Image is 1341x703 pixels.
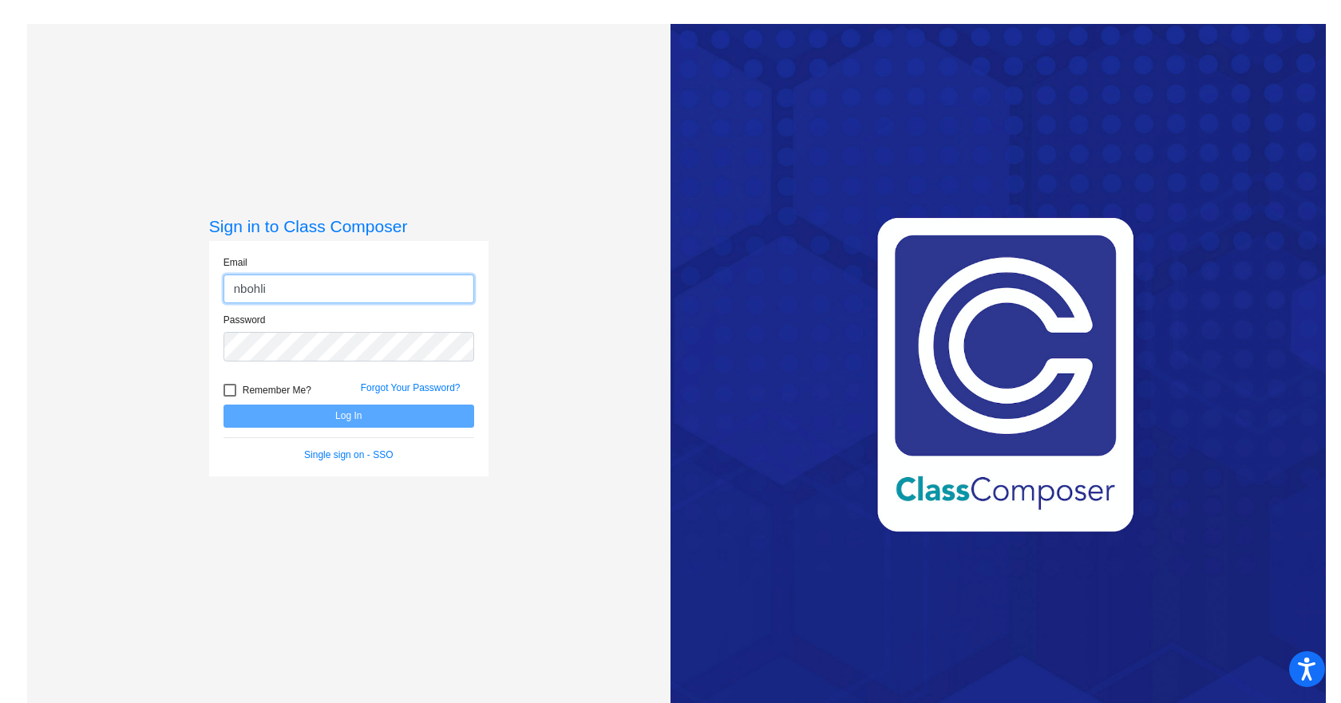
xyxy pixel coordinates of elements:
button: Log In [223,405,474,428]
span: Remember Me? [243,381,311,400]
h3: Sign in to Class Composer [209,216,489,236]
label: Email [223,255,247,270]
a: Single sign on - SSO [304,449,393,460]
label: Password [223,313,266,327]
a: Forgot Your Password? [361,382,461,393]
